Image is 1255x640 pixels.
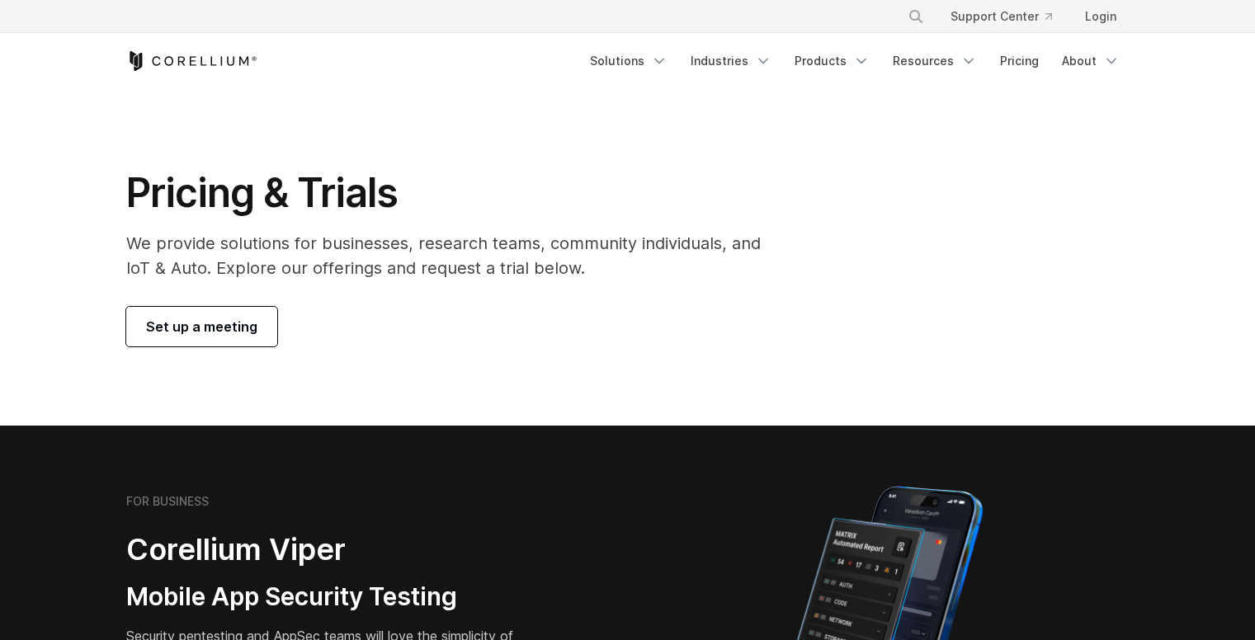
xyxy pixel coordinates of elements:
a: Login [1072,2,1130,31]
a: About [1052,46,1130,76]
a: Support Center [937,2,1065,31]
p: We provide solutions for businesses, research teams, community individuals, and IoT & Auto. Explo... [126,231,784,280]
a: Solutions [580,46,677,76]
div: Navigation Menu [888,2,1130,31]
h3: Mobile App Security Testing [126,581,549,613]
a: Set up a meeting [126,307,277,346]
h6: FOR BUSINESS [126,494,209,509]
a: Industries [681,46,781,76]
h1: Pricing & Trials [126,168,784,218]
a: Pricing [990,46,1049,76]
h2: Corellium Viper [126,531,549,568]
a: Products [785,46,880,76]
button: Search [901,2,931,31]
a: Resources [883,46,987,76]
a: Corellium Home [126,51,257,71]
div: Navigation Menu [580,46,1130,76]
span: Set up a meeting [146,317,257,336]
